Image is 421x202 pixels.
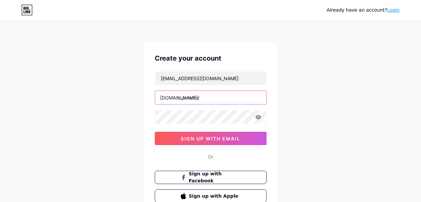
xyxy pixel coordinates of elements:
a: Login [387,7,400,13]
div: Already have an account? [327,7,400,14]
button: Sign up with Facebook [155,171,267,184]
button: sign up with email [155,132,267,145]
div: Create your account [155,53,267,63]
input: Email [155,72,266,85]
span: sign up with email [181,136,240,141]
span: Sign up with Facebook [189,170,240,184]
span: Sign up with Apple [189,193,240,200]
div: [DOMAIN_NAME]/ [160,94,199,101]
input: username [155,91,266,104]
div: Or [208,153,213,160]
